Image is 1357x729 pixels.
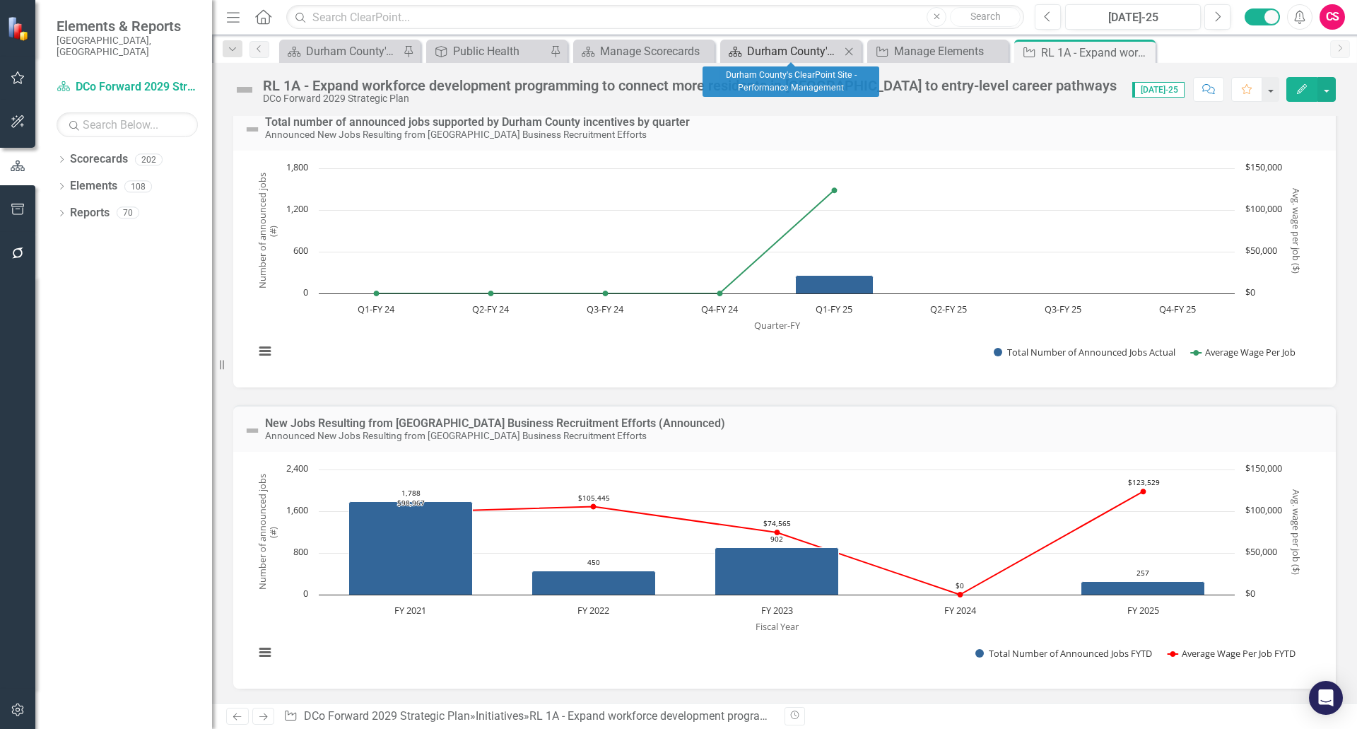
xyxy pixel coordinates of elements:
[1168,647,1298,660] button: Show Average Wage Per Job FYTD
[930,303,967,315] text: Q2-FY 25
[944,604,977,617] text: FY 2024
[306,42,399,60] div: Durham County's ClearPoint Site - Performance Management
[244,422,261,439] img: Not Defined
[529,709,1199,723] div: RL 1A - Expand workforce development programming to connect more residents in [GEOGRAPHIC_DATA] t...
[956,581,964,590] text: $0
[577,42,711,60] a: Manage Scorecards
[124,180,152,192] div: 108
[816,303,852,315] text: Q1-FY 25
[747,42,840,60] div: Durham County's ClearPoint Site - Performance Management
[603,291,609,296] path: Q3-FY 24, 0. Average Wage Per Job.
[303,286,308,298] text: 0
[358,303,395,315] text: Q1-FY 24
[1245,286,1255,298] text: $0
[488,291,494,296] path: Q2-FY 24, 0. Average Wage Per Job.
[293,545,308,558] text: 800
[1245,462,1282,474] text: $150,000
[394,604,426,617] text: FY 2021
[1141,489,1146,494] path: FY 2025, 123,529. Average Wage Per Job FYTD.
[304,709,470,723] a: DCo Forward 2029 Strategic Plan
[1245,202,1282,215] text: $100,000
[1245,244,1277,257] text: $50,000
[871,42,1005,60] a: Manage Elements
[247,462,1311,675] svg: Interactive chart
[57,79,198,95] a: DCo Forward 2029 Strategic Plan
[349,501,473,595] path: FY 2021, 1,788. Total Number of Announced Jobs FYTD.
[374,187,838,296] g: Average Wage Per Job, series 2 of 2. Line with 8 data points. Y axis, Avg. wage per job ($).
[894,42,1005,60] div: Manage Elements
[397,498,425,508] text: $98,967
[265,115,690,129] a: Total number of announced jobs supported by Durham County incentives by quarter
[532,571,656,595] path: FY 2022, 450. Total Number of Announced Jobs FYTD.
[349,501,1205,595] g: Total Number of Announced Jobs FYTD, series 1 of 2. Bar series with 5 bars. Y axis, Number of ann...
[578,493,610,503] text: $105,445
[1065,4,1201,30] button: [DATE]-25
[994,346,1175,358] button: Show Total Number of Announced Jobs Actual
[70,205,110,221] a: Reports
[303,587,308,600] text: 0
[244,121,261,138] img: Not Defined
[600,42,711,60] div: Manage Scorecards
[591,504,597,510] path: FY 2022, 105,445. Average Wage Per Job FYTD.
[1245,503,1282,516] text: $100,000
[453,42,546,60] div: Public Health
[286,5,1024,30] input: Search ClearPoint...
[233,78,256,101] img: Not Defined
[374,291,380,296] path: Q1-FY 24, 0. Average Wage Per Job.
[724,42,840,60] a: Durham County's ClearPoint Site - Performance Management
[1245,587,1255,600] text: $0
[1190,346,1297,358] button: Show Average Wage Per Job
[1309,681,1343,715] div: Open Intercom Messenger
[286,161,308,173] text: 1,800
[286,462,308,474] text: 2,400
[247,161,1322,373] div: Chart. Highcharts interactive chart.
[472,303,510,315] text: Q2-FY 24
[255,643,275,663] button: View chart menu, Chart
[263,93,1117,104] div: DCo Forward 2029 Strategic Plan
[70,151,128,168] a: Scorecards
[1245,161,1282,173] text: $150,000
[1127,604,1159,617] text: FY 2025
[761,604,793,617] text: FY 2023
[1041,44,1152,62] div: RL 1A - Expand workforce development programming to connect more residents in [GEOGRAPHIC_DATA] t...
[587,557,600,567] text: 450
[958,592,963,597] path: FY 2024, 0. Average Wage Per Job FYTD.
[1290,188,1303,274] text: Avg. wage per job ($)
[587,303,624,315] text: Q3-FY 24
[117,207,139,219] div: 70
[247,161,1311,373] svg: Interactive chart
[1290,489,1303,575] text: Avg. wage per job ($)
[1070,9,1196,26] div: [DATE]-25
[283,42,399,60] a: Durham County's ClearPoint Site - Performance Management
[401,488,421,498] text: 1,788
[970,11,1001,22] span: Search
[70,178,117,194] a: Elements
[7,16,32,41] img: ClearPoint Strategy
[430,42,546,60] a: Public Health
[1159,303,1196,315] text: Q4-FY 25
[265,430,647,441] small: Announced New Jobs Resulting from [GEOGRAPHIC_DATA] Business Recruitment Efforts
[1132,82,1185,98] span: [DATE]-25
[703,66,879,97] div: Durham County's ClearPoint Site - Performance Management
[754,319,801,332] text: Quarter-FY
[577,604,609,617] text: FY 2022
[286,202,308,215] text: 1,200
[701,303,739,315] text: Q4-FY 24
[796,275,874,293] path: Q1-FY 25, 257. Total Number of Announced Jobs Actual.
[263,78,1117,93] div: RL 1A - Expand workforce development programming to connect more residents in [GEOGRAPHIC_DATA] t...
[135,153,163,165] div: 202
[265,416,725,430] a: New Jobs Resulting from [GEOGRAPHIC_DATA] Business Recruitment Efforts (Announced)
[1136,568,1149,578] text: 257
[1320,4,1345,30] button: CS
[476,709,524,723] a: Initiatives
[975,647,1152,660] button: Show Total Number of Announced Jobs FYTD
[715,547,839,595] path: FY 2023, 902. Total Number of Announced Jobs FYTD.
[256,474,279,590] text: Number of announced jobs (#)
[763,518,791,528] text: $74,565
[756,620,799,633] text: Fiscal Year
[286,503,308,516] text: 1,600
[57,112,198,137] input: Search Below...
[1245,545,1277,558] text: $50,000
[1081,581,1205,595] path: FY 2025, 257. Total Number of Announced Jobs FYTD.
